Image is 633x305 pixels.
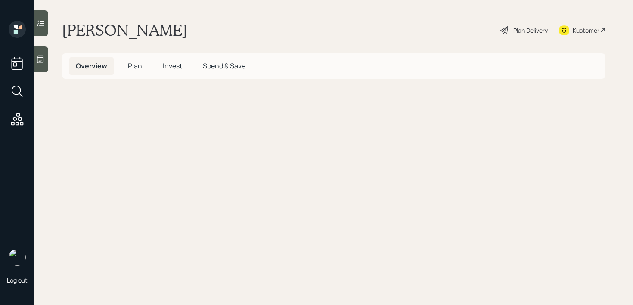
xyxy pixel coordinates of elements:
h1: [PERSON_NAME] [62,21,187,40]
div: Plan Delivery [513,26,548,35]
img: retirable_logo.png [9,249,26,266]
span: Plan [128,61,142,71]
span: Spend & Save [203,61,245,71]
span: Invest [163,61,182,71]
div: Kustomer [573,26,599,35]
span: Overview [76,61,107,71]
div: Log out [7,276,28,284]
